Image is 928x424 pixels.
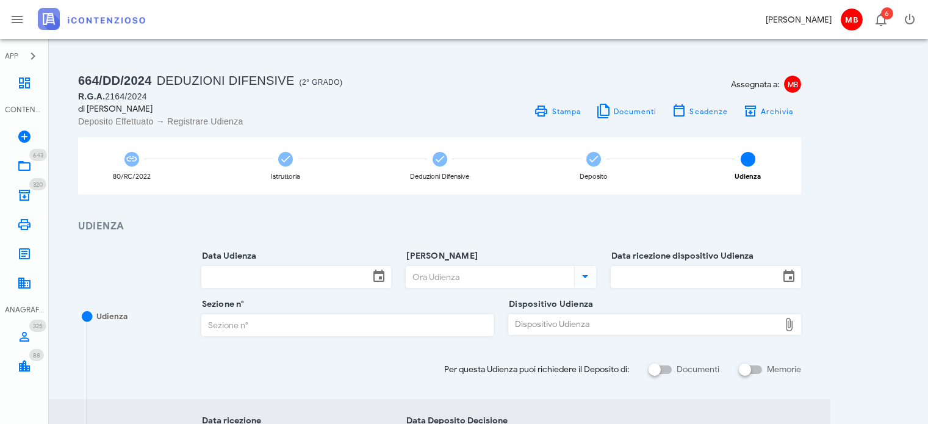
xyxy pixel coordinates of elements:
input: Sezione n° [202,315,494,336]
span: Archivia [760,107,794,116]
span: 88 [33,351,40,359]
span: 643 [33,151,43,159]
div: CONTENZIOSO [5,104,44,115]
button: MB [836,5,866,34]
span: 5 [741,152,755,167]
span: Scadenze [689,107,728,116]
div: Istruttoria [271,173,300,180]
div: Udienza [735,173,761,180]
input: Ora Udienza [406,267,572,287]
span: (2° Grado) [300,78,343,87]
span: R.G.A. [78,92,105,101]
img: logo-text-2x.png [38,8,145,30]
div: Deduzioni Difensive [410,173,469,180]
h3: Udienza [78,219,801,234]
div: Udienza [96,311,128,323]
label: [PERSON_NAME] [403,250,478,262]
button: Scadenze [664,102,736,120]
label: Documenti [677,364,719,376]
span: MB [841,9,863,31]
label: Dispositivo Udienza [505,298,593,311]
div: Deposito Effettuato → Registrare Udienza [78,115,433,128]
span: 325 [33,322,43,330]
span: Per questa Udienza puoi richiedere il Deposito di: [444,363,629,376]
span: Stampa [551,107,581,116]
span: Distintivo [29,178,46,190]
span: Distintivo [881,7,893,20]
div: 80/RC/2022 [113,173,151,180]
span: MB [784,76,801,93]
span: Documenti [613,107,657,116]
button: Documenti [588,102,664,120]
span: Distintivo [29,320,46,332]
div: Deposito [580,173,608,180]
label: Memorie [767,364,801,376]
span: 320 [33,181,43,189]
div: 2164/2024 [78,90,433,102]
span: Deduzioni Difensive [157,74,295,87]
div: ANAGRAFICA [5,304,44,315]
div: Dispositivo Udienza [509,315,779,334]
span: Distintivo [29,349,44,361]
button: Archivia [735,102,801,120]
span: 664/DD/2024 [78,74,152,87]
button: Distintivo [866,5,895,34]
span: Distintivo [29,149,47,161]
div: di [PERSON_NAME] [78,102,433,115]
a: Stampa [527,102,588,120]
label: Sezione n° [198,298,245,311]
div: [PERSON_NAME] [766,13,832,26]
span: Assegnata a: [731,78,779,91]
